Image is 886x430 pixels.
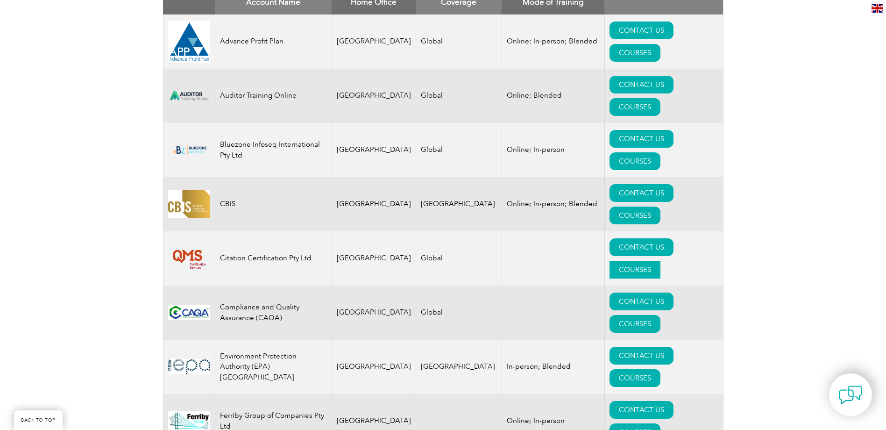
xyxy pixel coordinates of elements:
[610,207,660,224] a: COURSES
[215,69,332,123] td: Auditor Training Online
[168,85,210,106] img: d024547b-a6e0-e911-a812-000d3a795b83-logo.png
[168,305,210,320] img: 8f79303c-692d-ec11-b6e6-0022481838a2-logo.jpg
[839,383,862,407] img: contact-chat.png
[610,401,673,419] a: CONTACT US
[215,14,332,69] td: Advance Profit Plan
[502,123,604,177] td: Online; In-person
[416,286,502,340] td: Global
[168,143,210,157] img: bf5d7865-000f-ed11-b83d-00224814fd52-logo.png
[332,286,416,340] td: [GEOGRAPHIC_DATA]
[502,340,604,394] td: In-person; Blended
[610,184,673,202] a: CONTACT US
[332,340,416,394] td: [GEOGRAPHIC_DATA]
[610,98,660,116] a: COURSES
[416,14,502,69] td: Global
[416,69,502,123] td: Global
[416,177,502,231] td: [GEOGRAPHIC_DATA]
[610,152,660,170] a: COURSES
[610,76,673,93] a: CONTACT US
[610,21,673,39] a: CONTACT US
[610,238,673,256] a: CONTACT US
[502,177,604,231] td: Online; In-person; Blended
[610,261,660,279] a: COURSES
[332,14,416,69] td: [GEOGRAPHIC_DATA]
[215,177,332,231] td: CBIS
[14,410,63,430] a: BACK TO TOP
[215,286,332,340] td: Compliance and Quality Assurance (CAQA)
[416,123,502,177] td: Global
[332,69,416,123] td: [GEOGRAPHIC_DATA]
[168,359,210,374] img: 0b2a24ac-d9bc-ea11-a814-000d3a79823d-logo.jpg
[610,347,673,365] a: CONTACT US
[416,340,502,394] td: [GEOGRAPHIC_DATA]
[168,243,210,274] img: 94b1e894-3e6f-eb11-a812-00224815377e-logo.png
[215,123,332,177] td: Bluezone Infoseq International Pty Ltd
[416,231,502,286] td: Global
[610,315,660,333] a: COURSES
[610,369,660,387] a: COURSES
[610,130,673,148] a: CONTACT US
[215,231,332,286] td: Citation Certification Pty Ltd
[332,177,416,231] td: [GEOGRAPHIC_DATA]
[610,293,673,310] a: CONTACT US
[332,123,416,177] td: [GEOGRAPHIC_DATA]
[332,231,416,286] td: [GEOGRAPHIC_DATA]
[872,4,883,13] img: en
[168,190,210,218] img: 07dbdeaf-5408-eb11-a813-000d3ae11abd-logo.jpg
[502,69,604,123] td: Online; Blended
[502,14,604,69] td: Online; In-person; Blended
[610,44,660,62] a: COURSES
[215,340,332,394] td: Environment Protection Authority (EPA) [GEOGRAPHIC_DATA]
[168,21,210,63] img: cd2924ac-d9bc-ea11-a814-000d3a79823d-logo.jpg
